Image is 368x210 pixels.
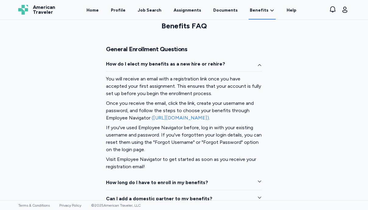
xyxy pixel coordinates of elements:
[59,203,81,208] a: Privacy Policy
[33,5,55,15] span: American Traveler
[106,45,262,53] h2: General Enrollment Questions
[106,179,208,186] span: How long do I have to enroll in my benefits?
[106,179,262,190] button: How long do I have to enroll in my benefits?
[106,195,262,206] button: Can I add a domestic partner to my benefits?
[250,7,268,13] span: Benefits
[106,124,262,153] p: If you've used Employee Navigator before, log in with your existing username and password. If you...
[106,195,212,202] span: Can I add a domestic partner to my benefits?
[18,5,28,15] img: Logo
[106,75,262,97] p: You will receive an email with a registration link once you have accepted your first assignment. ...
[106,60,225,68] span: How do I elect my benefits as a new hire or rehire?
[250,7,274,13] a: Benefits
[138,7,161,13] div: Job Search
[161,21,207,31] h2: Benefits FAQ
[106,60,262,72] button: How do I elect my benefits as a new hire or rehire?
[18,203,50,208] a: Terms & Conditions
[152,115,209,121] a: ([URL][DOMAIN_NAME])
[106,100,262,122] p: Once you receive the email, click the link, create your username and password, and follow the ste...
[91,203,141,208] span: © 2025 American Traveler, LLC
[106,156,262,170] p: Visit Employee Navigator to get started as soon as you receive your registration email!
